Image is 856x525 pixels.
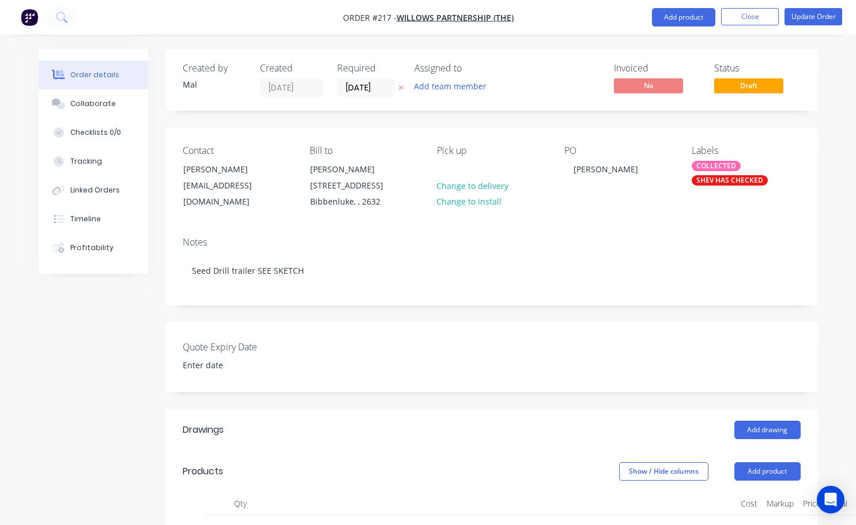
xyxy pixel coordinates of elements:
button: Add product [734,462,801,481]
div: Qty [206,492,275,515]
div: [PERSON_NAME] [183,161,279,177]
label: Quote Expiry Date [183,340,327,354]
button: Add team member [408,78,492,94]
div: Cost [736,492,762,515]
div: Assigned to [414,63,530,74]
div: Order details [70,70,119,80]
div: Price [798,492,825,515]
button: Profitability [39,233,148,262]
span: Order #217 - [343,12,397,23]
button: Change to install [431,194,508,209]
div: [PERSON_NAME][EMAIL_ADDRESS][DOMAIN_NAME] [174,161,289,210]
div: Products [183,464,223,478]
div: Notes [183,237,801,248]
div: [PERSON_NAME] [STREET_ADDRESS] [310,161,406,194]
div: Pick up [437,145,546,156]
div: Created [260,63,323,74]
div: SHEV HAS CHECKED [692,175,768,186]
button: Add drawing [734,421,801,439]
div: Invoiced [614,63,700,74]
div: [EMAIL_ADDRESS][DOMAIN_NAME] [183,177,279,210]
button: Update Order [785,8,842,25]
button: Add team member [414,78,493,94]
button: Collaborate [39,89,148,118]
button: Linked Orders [39,176,148,205]
button: Close [721,8,779,25]
div: Required [337,63,401,74]
div: Linked Orders [70,185,120,195]
button: Tracking [39,147,148,176]
div: Drawings [183,423,224,437]
img: Factory [21,9,38,26]
div: [PERSON_NAME] [STREET_ADDRESS]Bibbenluke, , 2632 [300,161,416,210]
span: No [614,78,683,93]
button: Checklists 0/0 [39,118,148,147]
input: Enter date [175,357,318,374]
div: Tracking [70,156,102,167]
div: Collaborate [70,99,116,109]
div: Contact [183,145,292,156]
div: Bibbenluke, , 2632 [310,194,406,210]
div: Bill to [310,145,418,156]
div: Timeline [70,214,101,224]
button: Order details [39,61,148,89]
a: Willows Partnership (The) [397,12,514,23]
div: COLLECTED [692,161,741,171]
div: PO [564,145,673,156]
div: Mal [183,78,246,90]
div: Open Intercom Messenger [817,486,844,513]
span: Draft [714,78,783,93]
div: Profitability [70,243,114,253]
div: Seed Drill trailer SEE SKETCH [183,253,801,288]
button: Show / Hide columns [619,462,708,481]
button: Change to delivery [431,177,515,193]
button: Timeline [39,205,148,233]
div: [PERSON_NAME] [564,161,647,177]
div: Status [714,63,801,74]
div: Labels [692,145,801,156]
div: Markup [762,492,798,515]
div: Created by [183,63,246,74]
button: Add product [652,8,715,27]
div: Checklists 0/0 [70,127,121,138]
